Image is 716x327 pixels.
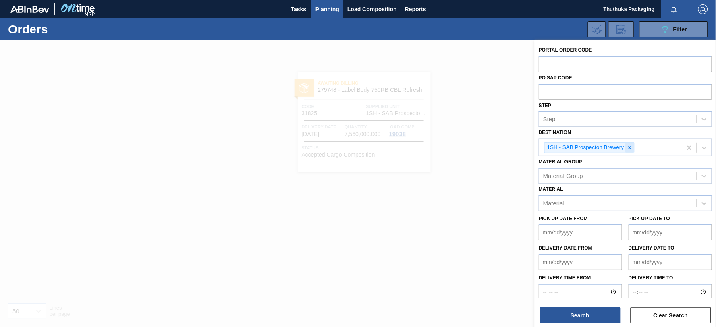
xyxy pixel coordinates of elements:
[539,272,622,284] label: Delivery time from
[639,21,708,37] button: Filter
[539,75,572,81] label: PO SAP Code
[405,4,426,14] span: Reports
[673,26,687,33] span: Filter
[543,200,564,207] div: Material
[8,25,127,34] h1: Orders
[539,224,622,240] input: mm/dd/yyyy
[290,4,307,14] span: Tasks
[629,272,712,284] label: Delivery time to
[543,116,556,123] div: Step
[315,4,339,14] span: Planning
[539,47,592,53] label: Portal Order Code
[539,159,582,165] label: Material Group
[539,186,563,192] label: Material
[539,216,588,221] label: Pick up Date from
[543,172,583,179] div: Material Group
[545,143,625,153] div: 1SH - SAB Prospecton Brewery
[539,245,592,251] label: Delivery Date from
[588,21,606,37] div: Import Order Negotiation
[10,6,49,13] img: TNhmsLtSVTkK8tSr43FrP2fwEKptu5GPRR3wAAAABJRU5ErkJggg==
[629,216,670,221] label: Pick up Date to
[661,4,687,15] button: Notifications
[539,130,571,135] label: Destination
[539,254,622,270] input: mm/dd/yyyy
[698,4,708,14] img: Logout
[629,245,674,251] label: Delivery Date to
[347,4,397,14] span: Load Composition
[629,254,712,270] input: mm/dd/yyyy
[629,224,712,240] input: mm/dd/yyyy
[539,103,551,108] label: Step
[608,21,634,37] div: Order Review Request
